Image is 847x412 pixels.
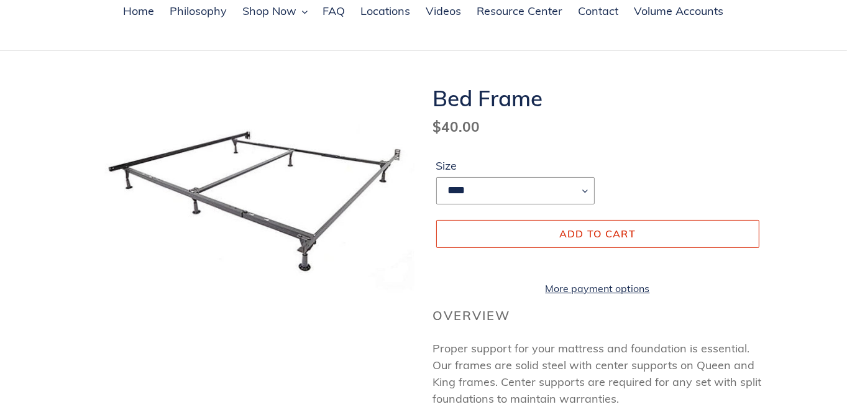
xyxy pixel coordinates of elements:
[243,4,297,19] span: Shop Now
[237,2,314,21] button: Shop Now
[579,4,619,19] span: Contact
[433,308,762,323] h2: Overview
[433,340,762,407] p: Proper support for your mattress and foundation is essential. Our frames are solid steel with cen...
[634,4,724,19] span: Volume Accounts
[433,85,762,111] h1: Bed Frame
[559,227,636,240] span: Add to cart
[317,2,352,21] a: FAQ
[436,281,759,296] a: More payment options
[117,2,161,21] a: Home
[361,4,411,19] span: Locations
[355,2,417,21] a: Locations
[477,4,563,19] span: Resource Center
[471,2,569,21] a: Resource Center
[426,4,462,19] span: Videos
[433,117,480,135] span: $40.00
[572,2,625,21] a: Contact
[436,157,595,174] label: Size
[323,4,346,19] span: FAQ
[436,220,759,247] button: Add to cart
[164,2,234,21] a: Philosophy
[628,2,730,21] a: Volume Accounts
[420,2,468,21] a: Videos
[124,4,155,19] span: Home
[170,4,227,19] span: Philosophy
